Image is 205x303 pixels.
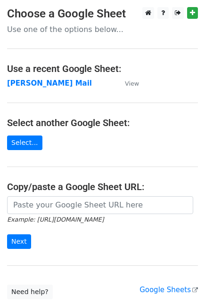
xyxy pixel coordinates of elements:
a: Google Sheets [139,286,198,294]
a: Select... [7,136,42,150]
h4: Copy/paste a Google Sheet URL: [7,181,198,192]
a: [PERSON_NAME] Mail [7,79,92,88]
input: Next [7,234,31,249]
input: Paste your Google Sheet URL here [7,196,193,214]
h4: Select another Google Sheet: [7,117,198,128]
p: Use one of the options below... [7,24,198,34]
h3: Choose a Google Sheet [7,7,198,21]
h4: Use a recent Google Sheet: [7,63,198,74]
small: Example: [URL][DOMAIN_NAME] [7,216,104,223]
small: View [125,80,139,87]
a: View [115,79,139,88]
a: Need help? [7,285,53,299]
